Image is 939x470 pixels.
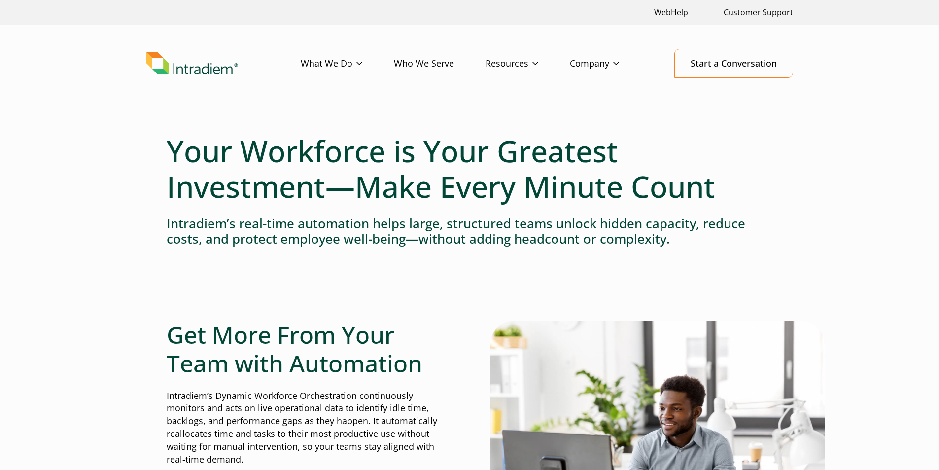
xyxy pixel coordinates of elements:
p: Intradiem’s Dynamic Workforce Orchestration continuously monitors and acts on live operational da... [167,390,450,466]
a: Customer Support [720,2,797,23]
a: Link opens in a new window [650,2,692,23]
img: Intradiem [146,52,238,75]
a: Who We Serve [394,49,486,78]
h2: Get More From Your Team with Automation [167,321,450,377]
a: Company [570,49,651,78]
h1: Your Workforce is Your Greatest Investment—Make Every Minute Count [167,133,773,204]
a: Resources [486,49,570,78]
h4: Intradiem’s real-time automation helps large, structured teams unlock hidden capacity, reduce cos... [167,216,773,247]
a: Link to homepage of Intradiem [146,52,301,75]
a: Start a Conversation [674,49,793,78]
a: What We Do [301,49,394,78]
